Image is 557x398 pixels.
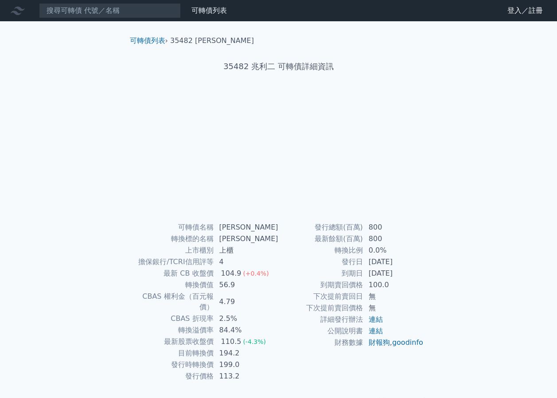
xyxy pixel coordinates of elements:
td: 56.9 [214,279,279,291]
td: CBAS 權利金（百元報價） [133,291,214,313]
a: 連結 [369,315,383,324]
h1: 35482 兆利二 可轉債詳細資訊 [123,60,435,73]
td: 上市櫃別 [133,245,214,256]
div: 104.9 [219,268,243,279]
a: 可轉債列表 [191,6,227,15]
td: 上櫃 [214,245,279,256]
td: 2.5% [214,313,279,324]
span: (+0.4%) [243,270,269,277]
td: 800 [363,222,424,233]
span: (-4.3%) [243,338,266,345]
td: 84.4% [214,324,279,336]
td: 到期日 [279,268,363,279]
div: 110.5 [219,336,243,347]
td: 擔保銀行/TCRI信用評等 [133,256,214,268]
td: 公開說明書 [279,325,363,337]
td: 到期賣回價格 [279,279,363,291]
td: 4.79 [214,291,279,313]
td: 發行日 [279,256,363,268]
a: goodinfo [392,338,423,347]
td: 最新 CB 收盤價 [133,268,214,279]
td: 轉換價值 [133,279,214,291]
td: CBAS 折現率 [133,313,214,324]
td: 發行總額(百萬) [279,222,363,233]
td: 轉換溢價率 [133,324,214,336]
td: , [363,337,424,348]
td: 轉換比例 [279,245,363,256]
td: 轉換標的名稱 [133,233,214,245]
td: 194.2 [214,347,279,359]
td: [DATE] [363,256,424,268]
td: 財務數據 [279,337,363,348]
td: 詳細發行辦法 [279,314,363,325]
td: 下次提前賣回價格 [279,302,363,314]
td: 發行價格 [133,371,214,382]
td: [PERSON_NAME] [214,222,279,233]
td: 0.0% [363,245,424,256]
a: 可轉債列表 [130,36,165,45]
td: 無 [363,291,424,302]
li: › [130,35,168,46]
td: 199.0 [214,359,279,371]
td: 最新股票收盤價 [133,336,214,347]
td: [PERSON_NAME] [214,233,279,245]
td: 目前轉換價 [133,347,214,359]
a: 連結 [369,327,383,335]
td: [DATE] [363,268,424,279]
td: 可轉債名稱 [133,222,214,233]
td: 4 [214,256,279,268]
a: 登入／註冊 [500,4,550,18]
td: 800 [363,233,424,245]
a: 財報狗 [369,338,390,347]
td: 發行時轉換價 [133,359,214,371]
td: 無 [363,302,424,314]
li: 35482 [PERSON_NAME] [170,35,254,46]
td: 最新餘額(百萬) [279,233,363,245]
td: 下次提前賣回日 [279,291,363,302]
td: 113.2 [214,371,279,382]
input: 搜尋可轉債 代號／名稱 [39,3,181,18]
td: 100.0 [363,279,424,291]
